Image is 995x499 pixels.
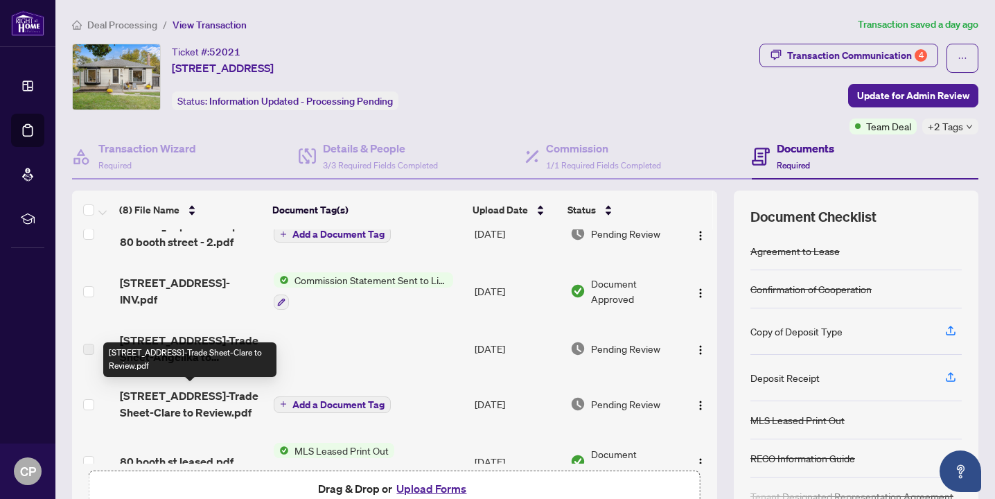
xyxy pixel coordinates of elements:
span: Team Deal [866,119,911,134]
span: Pending Review [591,341,660,356]
div: Deposit Receipt [750,370,820,385]
div: Transaction Communication [787,44,927,67]
div: MLS Leased Print Out [750,412,845,428]
div: Status: [172,91,398,110]
span: Add a Document Tag [292,229,385,239]
span: ellipsis [958,53,967,63]
span: Add a Document Tag [292,400,385,410]
img: Status Icon [274,272,289,288]
th: Upload Date [467,191,561,229]
span: 118771_deposit receipt - 80 booth street - 2.pdf [120,217,263,250]
span: Deal Processing [87,19,157,31]
button: Status IconMLS Leased Print Out [274,443,394,480]
div: RECO Information Guide [750,450,855,466]
td: [DATE] [469,376,564,432]
img: Logo [695,288,706,299]
button: Logo [689,280,712,302]
img: logo [11,10,44,36]
button: Logo [689,393,712,415]
img: Document Status [570,341,585,356]
div: [STREET_ADDRESS]-Trade Sheet-Clare to Review.pdf [103,342,276,377]
button: Add a Document Tag [274,226,391,243]
img: IMG-X12364753_1.jpg [73,44,160,110]
span: Update for Admin Review [857,85,969,107]
h4: Details & People [323,140,438,157]
span: CP [20,462,36,481]
div: Confirmation of Cooperation [750,281,872,297]
span: plus [280,401,287,408]
span: Required [98,160,132,170]
button: Update for Admin Review [848,84,978,107]
span: [STREET_ADDRESS]-Trade Sheet-Clare to Review.pdf [120,387,263,421]
span: +2 Tags [928,119,963,134]
button: Open asap [940,450,981,492]
td: [DATE] [469,432,564,491]
span: home [72,20,82,30]
span: Required [777,160,810,170]
span: Document Approved [591,446,678,477]
img: Document Status [570,454,585,469]
div: Ticket #: [172,44,240,60]
span: 1/1 Required Fields Completed [546,160,661,170]
button: Status IconCommission Statement Sent to Listing Brokerage [274,272,453,310]
td: [DATE] [469,261,564,321]
article: Transaction saved a day ago [858,17,978,33]
span: Drag & Drop or [318,480,470,498]
button: Logo [689,222,712,245]
span: MLS Leased Print Out [289,443,394,458]
img: Document Status [570,226,585,241]
th: Status [562,191,680,229]
h4: Transaction Wizard [98,140,196,157]
span: View Transaction [173,19,247,31]
span: 80 booth st leased.pdf [120,453,234,470]
h4: Documents [777,140,834,157]
button: Logo [689,338,712,360]
span: 3/3 Required Fields Completed [323,160,438,170]
img: Status Icon [274,443,289,458]
span: [STREET_ADDRESS] [172,60,274,76]
button: Logo [689,450,712,473]
th: Document Tag(s) [267,191,467,229]
span: (8) File Name [119,202,179,218]
th: (8) File Name [114,191,267,229]
button: Add a Document Tag [274,395,391,413]
span: Pending Review [591,396,660,412]
img: Logo [695,230,706,241]
img: Logo [695,400,706,411]
span: down [966,123,973,130]
span: Document Approved [591,276,678,306]
span: Commission Statement Sent to Listing Brokerage [289,272,453,288]
img: Logo [695,457,706,469]
span: Upload Date [473,202,528,218]
img: Document Status [570,283,585,299]
li: / [163,17,167,33]
button: Upload Forms [392,480,470,498]
button: Add a Document Tag [274,225,391,243]
div: 4 [915,49,927,62]
span: plus [280,231,287,238]
div: Agreement to Lease [750,243,840,259]
span: [STREET_ADDRESS]-INV.pdf [120,274,263,308]
span: Pending Review [591,226,660,241]
span: [STREET_ADDRESS]-Trade Sheet-Angelika to Review.pdf [120,332,263,365]
h4: Commission [546,140,661,157]
span: Document Checklist [750,207,877,227]
img: Document Status [570,396,585,412]
span: 52021 [209,46,240,58]
img: Logo [695,344,706,356]
button: Transaction Communication4 [759,44,938,67]
span: Information Updated - Processing Pending [209,95,393,107]
button: Add a Document Tag [274,396,391,413]
td: [DATE] [469,206,564,261]
div: Copy of Deposit Type [750,324,843,339]
span: Status [567,202,596,218]
td: [DATE] [469,321,564,376]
